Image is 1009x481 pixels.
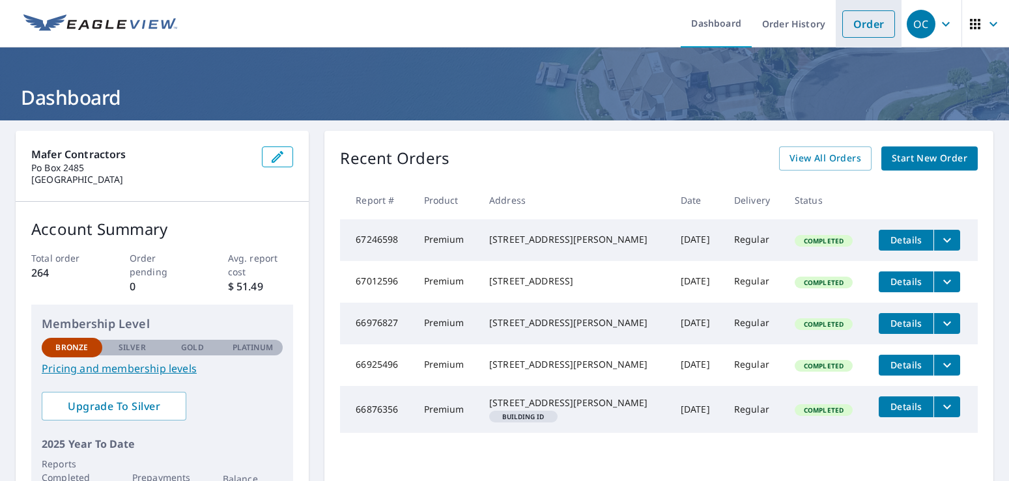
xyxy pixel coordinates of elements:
span: View All Orders [789,150,861,167]
a: Start New Order [881,146,978,171]
button: filesDropdownBtn-67246598 [933,230,960,251]
span: Details [887,317,926,329]
th: Status [784,181,869,219]
a: View All Orders [779,146,872,171]
button: detailsBtn-67012596 [879,271,933,292]
th: Address [479,181,670,219]
button: detailsBtn-66876356 [879,396,933,417]
p: $ 51.49 [228,279,294,294]
button: filesDropdownBtn-66876356 [933,396,960,417]
img: EV Logo [23,14,177,34]
p: Gold [181,342,203,353]
td: Premium [414,344,479,386]
span: Completed [796,320,851,329]
td: Premium [414,219,479,261]
div: [STREET_ADDRESS][PERSON_NAME] [489,396,660,409]
td: 67246598 [340,219,413,261]
td: Premium [414,386,479,433]
span: Upgrade To Silver [52,399,176,413]
h1: Dashboard [16,84,993,111]
th: Date [670,181,724,219]
p: Po Box 2485 [31,162,251,174]
button: detailsBtn-66925496 [879,355,933,376]
span: Details [887,359,926,371]
p: Silver [119,342,146,353]
p: Order pending [130,251,195,279]
span: Completed [796,236,851,245]
div: [STREET_ADDRESS][PERSON_NAME] [489,233,660,246]
div: [STREET_ADDRESS] [489,275,660,288]
button: filesDropdownBtn-67012596 [933,271,960,292]
p: [GEOGRAPHIC_DATA] [31,174,251,186]
td: [DATE] [670,219,724,261]
p: Recent Orders [340,146,449,171]
p: 0 [130,279,195,294]
p: Account Summary [31,217,293,241]
p: Total order [31,251,97,265]
p: mafer contractors [31,146,251,162]
a: Pricing and membership levels [42,361,283,376]
p: 264 [31,265,97,281]
td: [DATE] [670,386,724,433]
td: [DATE] [670,303,724,344]
td: 67012596 [340,261,413,303]
a: Order [842,10,895,38]
p: 2025 Year To Date [42,436,283,452]
span: Details [887,275,926,288]
button: detailsBtn-67246598 [879,230,933,251]
td: Regular [724,219,784,261]
th: Report # [340,181,413,219]
td: 66925496 [340,344,413,386]
div: [STREET_ADDRESS][PERSON_NAME] [489,316,660,329]
td: Premium [414,261,479,303]
td: Regular [724,344,784,386]
td: Regular [724,386,784,433]
span: Completed [796,361,851,370]
td: Regular [724,303,784,344]
p: Membership Level [42,315,283,333]
span: Details [887,400,926,413]
div: [STREET_ADDRESS][PERSON_NAME] [489,358,660,371]
td: 66976827 [340,303,413,344]
th: Product [414,181,479,219]
a: Upgrade To Silver [42,392,186,420]
em: Building ID [502,413,545,420]
td: [DATE] [670,344,724,386]
span: Start New Order [892,150,967,167]
p: Platinum [233,342,274,353]
td: Premium [414,303,479,344]
p: Avg. report cost [228,251,294,279]
td: 66876356 [340,386,413,433]
td: [DATE] [670,261,724,303]
span: Completed [796,278,851,287]
button: filesDropdownBtn-66976827 [933,313,960,334]
p: Bronze [55,342,88,353]
td: Regular [724,261,784,303]
span: Details [887,234,926,246]
button: filesDropdownBtn-66925496 [933,355,960,376]
th: Delivery [724,181,784,219]
span: Completed [796,405,851,415]
button: detailsBtn-66976827 [879,313,933,334]
div: OC [907,10,935,38]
